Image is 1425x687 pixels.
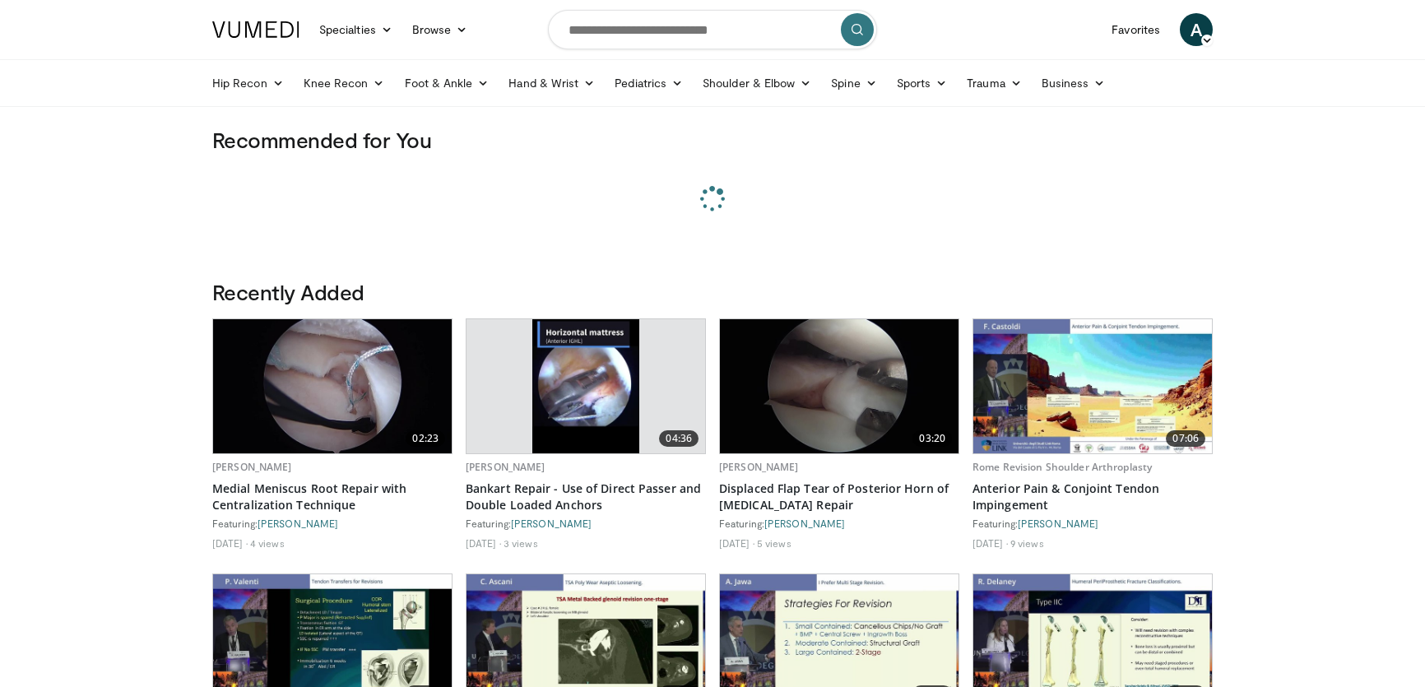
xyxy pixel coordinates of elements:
a: Foot & Ankle [395,67,499,100]
a: [PERSON_NAME] [258,518,338,529]
div: Featuring: [719,517,959,530]
a: Knee Recon [294,67,395,100]
a: Sports [887,67,958,100]
a: Rome Revision Shoulder Arthroplasty [972,460,1152,474]
li: 5 views [757,536,791,550]
a: Pediatrics [605,67,693,100]
img: 8037028b-5014-4d38-9a8c-71d966c81743.620x360_q85_upscale.jpg [973,319,1212,453]
img: 926032fc-011e-4e04-90f2-afa899d7eae5.620x360_q85_upscale.jpg [213,319,452,453]
img: VuMedi Logo [212,21,299,38]
a: A [1180,13,1213,46]
a: [PERSON_NAME] [764,518,845,529]
img: 2649116b-05f8-405c-a48f-a284a947b030.620x360_q85_upscale.jpg [720,319,959,453]
a: [PERSON_NAME] [466,460,545,474]
span: 02:23 [406,430,445,447]
li: [DATE] [466,536,501,550]
a: Hip Recon [202,67,294,100]
div: Featuring: [212,517,453,530]
a: Trauma [957,67,1032,100]
a: Medial Meniscus Root Repair with Centralization Technique [212,480,453,513]
a: Favorites [1102,13,1170,46]
a: Bankart Repair - Use of Direct Passer and Double Loaded Anchors [466,480,706,513]
a: Spine [821,67,886,100]
a: Specialties [309,13,402,46]
img: cd449402-123d-47f7-b112-52d159f17939.620x360_q85_upscale.jpg [532,319,640,453]
li: [DATE] [212,536,248,550]
li: 4 views [250,536,285,550]
a: Business [1032,67,1116,100]
li: [DATE] [719,536,754,550]
a: Anterior Pain & Conjoint Tendon Impingement [972,480,1213,513]
a: Browse [402,13,478,46]
li: 3 views [504,536,538,550]
a: 04:36 [466,319,705,453]
a: 03:20 [720,319,959,453]
a: Shoulder & Elbow [693,67,821,100]
a: [PERSON_NAME] [1018,518,1098,529]
li: [DATE] [972,536,1008,550]
a: 07:06 [973,319,1212,453]
div: Featuring: [972,517,1213,530]
a: 02:23 [213,319,452,453]
a: [PERSON_NAME] [511,518,592,529]
span: 03:20 [912,430,952,447]
li: 9 views [1010,536,1044,550]
a: [PERSON_NAME] [719,460,799,474]
a: Displaced Flap Tear of Posterior Horn of [MEDICAL_DATA] Repair [719,480,959,513]
span: 04:36 [659,430,699,447]
a: Hand & Wrist [499,67,605,100]
h3: Recently Added [212,279,1213,305]
h3: Recommended for You [212,127,1213,153]
input: Search topics, interventions [548,10,877,49]
span: 07:06 [1166,430,1205,447]
a: [PERSON_NAME] [212,460,292,474]
div: Featuring: [466,517,706,530]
